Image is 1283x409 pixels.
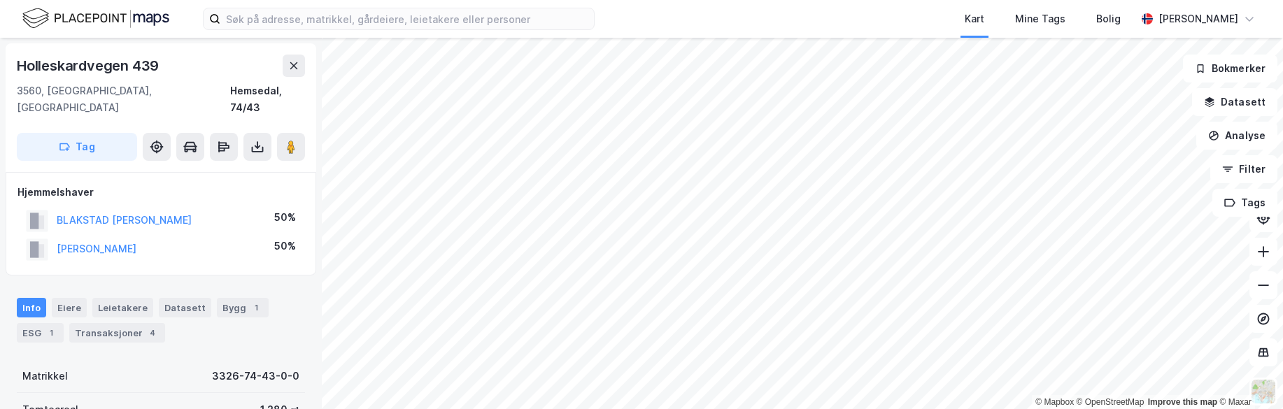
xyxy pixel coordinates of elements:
[17,323,64,343] div: ESG
[1213,342,1283,409] div: Kontrollprogram for chat
[17,133,137,161] button: Tag
[1077,397,1144,407] a: OpenStreetMap
[1035,397,1074,407] a: Mapbox
[274,238,296,254] div: 50%
[212,368,299,385] div: 3326-74-43-0-0
[249,301,263,315] div: 1
[159,298,211,317] div: Datasett
[1148,397,1217,407] a: Improve this map
[92,298,153,317] div: Leietakere
[52,298,87,317] div: Eiere
[1096,10,1121,27] div: Bolig
[965,10,984,27] div: Kart
[146,326,160,340] div: 4
[1158,10,1238,27] div: [PERSON_NAME]
[1183,55,1277,82] button: Bokmerker
[1210,155,1277,183] button: Filter
[217,298,269,317] div: Bygg
[17,55,162,77] div: Holleskardvegen 439
[69,323,165,343] div: Transaksjoner
[1015,10,1065,27] div: Mine Tags
[22,368,68,385] div: Matrikkel
[1212,189,1277,217] button: Tags
[44,326,58,340] div: 1
[230,82,305,116] div: Hemsedal, 74/43
[220,8,594,29] input: Søk på adresse, matrikkel, gårdeiere, leietakere eller personer
[1196,122,1277,150] button: Analyse
[17,82,230,116] div: 3560, [GEOGRAPHIC_DATA], [GEOGRAPHIC_DATA]
[17,184,304,201] div: Hjemmelshaver
[274,209,296,226] div: 50%
[1213,342,1283,409] iframe: Chat Widget
[17,298,46,317] div: Info
[22,6,169,31] img: logo.f888ab2527a4732fd821a326f86c7f29.svg
[1192,88,1277,116] button: Datasett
